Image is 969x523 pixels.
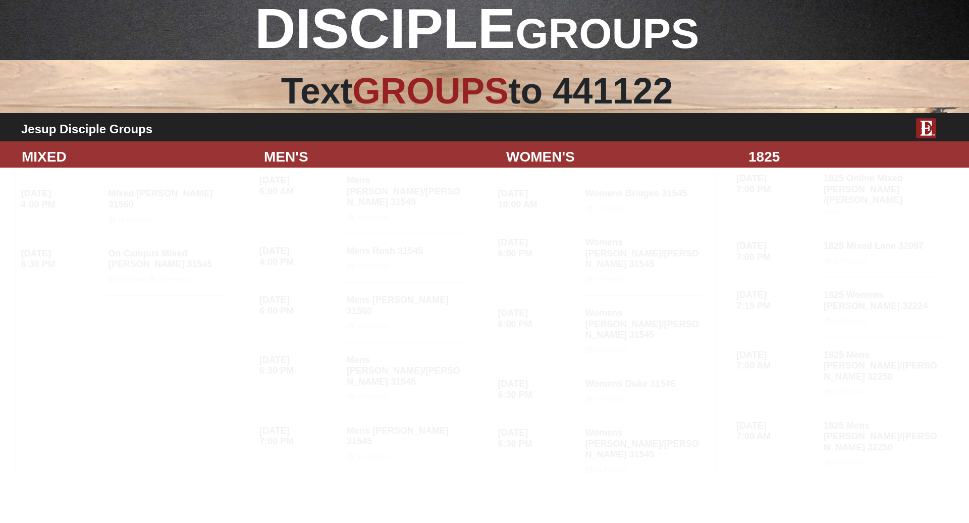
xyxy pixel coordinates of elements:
[585,308,700,354] h4: Womens [PERSON_NAME]/[PERSON_NAME] 31545
[595,346,627,354] strong: In Person
[259,426,340,447] h4: [DATE] 7:00 PM
[21,122,152,136] b: Jesup Disciple Groups
[347,246,462,271] h4: Mens Rush 31545
[498,308,578,330] h4: [DATE] 6:00 PM
[595,395,627,403] strong: In Person
[357,393,389,401] strong: In Person
[916,118,936,138] img: E-icon-fireweed-White-TM.png
[347,355,462,401] h4: Mens [PERSON_NAME]/[PERSON_NAME] 31545
[108,248,223,284] h4: On Campus Mixed [PERSON_NAME] 31545
[834,257,866,265] strong: In Person
[834,458,866,466] strong: In Person
[498,379,578,400] h4: [DATE] 6:30 PM
[256,146,499,168] div: MEN'S
[595,465,627,474] strong: In Person
[347,426,462,461] h4: Mens [PERSON_NAME] 31545
[736,350,817,372] h4: [DATE] 7:00 AM
[824,350,939,396] h4: 1825 Mens [PERSON_NAME]/[PERSON_NAME] 32250
[515,10,699,57] span: GROUPS
[352,71,508,111] span: GROUPS
[357,452,389,460] strong: In Person
[259,295,340,317] h4: [DATE] 6:00 PM
[21,248,101,270] h4: [DATE] 6:30 PM
[357,322,389,330] strong: In Person
[357,262,389,270] strong: In Person
[834,317,866,325] strong: In Person
[259,355,340,377] h4: [DATE] 6:30 PM
[499,146,741,168] div: WOMEN'S
[585,379,700,403] h4: Womens Duke 31546
[585,428,700,474] h4: Womens [PERSON_NAME]/[PERSON_NAME] 31545
[824,290,939,325] h4: 1825 Womens [PERSON_NAME] 32224
[824,421,939,467] h4: 1825 Mens [PERSON_NAME]/[PERSON_NAME] 32250
[114,275,146,283] strong: Childcare
[14,146,256,168] div: MIXED
[595,275,627,283] strong: In Person
[498,428,578,449] h4: [DATE] 6:30 PM
[834,388,866,396] strong: In Person
[259,246,340,268] h4: [DATE] 4:00 PM
[585,237,700,284] h4: Womens [PERSON_NAME]/[PERSON_NAME] 31545
[347,295,462,330] h4: Mens [PERSON_NAME] 31560
[736,290,817,311] h4: [DATE] 7:15 PM
[736,421,817,442] h4: [DATE] 7:00 AM
[158,275,190,283] strong: In Person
